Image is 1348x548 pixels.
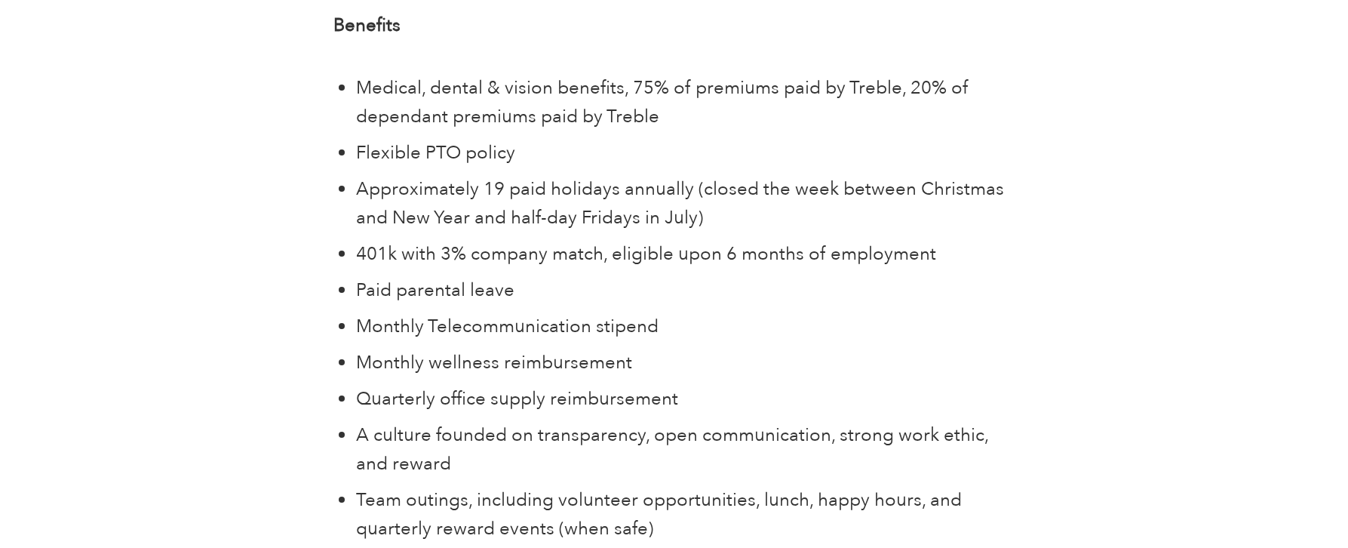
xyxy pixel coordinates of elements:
[356,278,514,303] span: Paid parental leave
[356,177,1004,230] span: Approximately 19 paid holidays annually (closed the week between Christmas and New Year and half-...
[356,488,962,541] span: Team outings, including volunteer opportunities, lunch, happy hours, and quarterly reward events ...
[356,140,515,165] span: Flexible PTO policy
[356,386,678,411] span: Quarterly office supply reimbursement
[356,350,632,375] span: Monthly wellness reimbursement
[356,242,936,266] span: 401k with 3% company match, eligible upon 6 months of employment
[356,314,659,339] span: Monthly Telecommunication stipend
[356,75,969,129] span: Medical, dental & vision benefits, 75% of premiums paid by Treble, 20% of dependant premiums paid...
[333,13,401,38] b: Benefits
[356,423,988,476] span: A culture founded on transparency, open communication, strong work ethic, and reward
